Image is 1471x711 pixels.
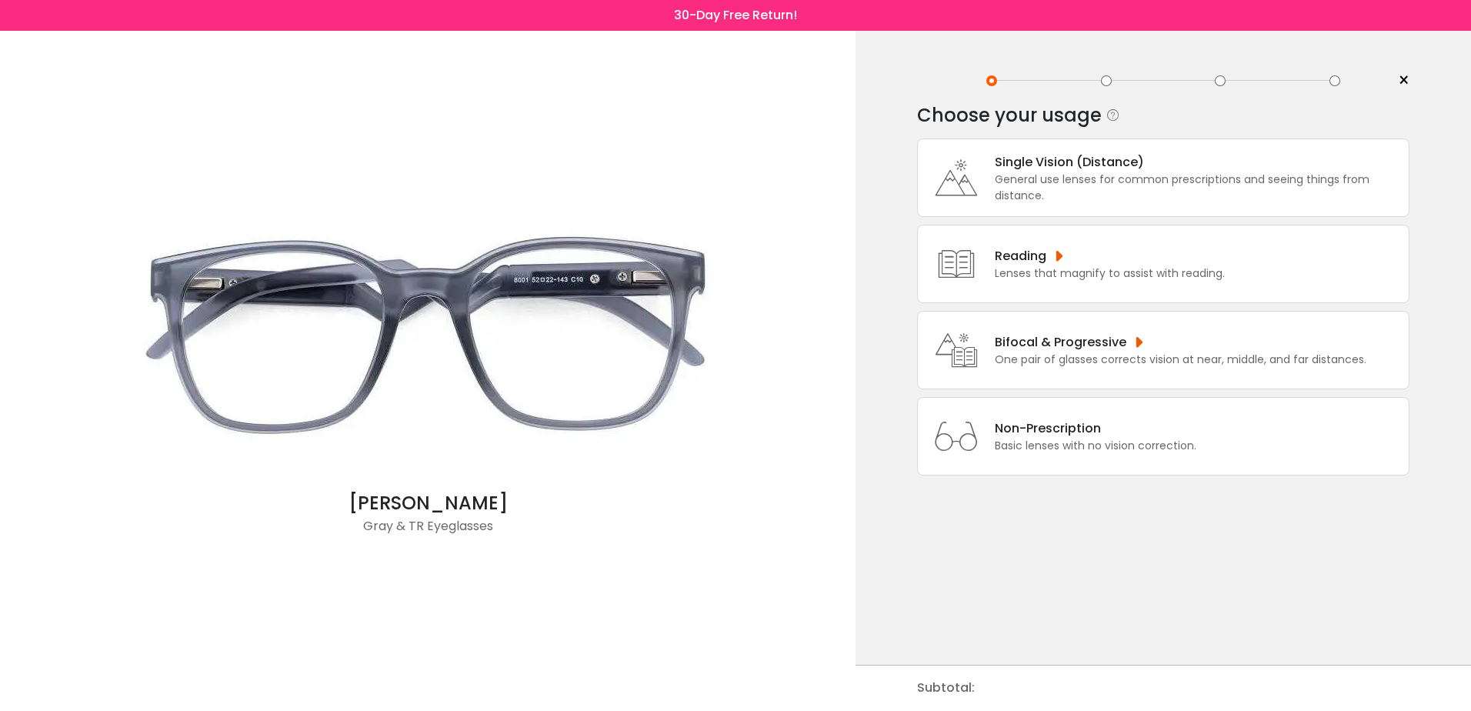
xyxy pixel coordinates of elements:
[120,489,735,517] div: [PERSON_NAME]
[1386,69,1409,92] a: ×
[995,352,1366,368] div: One pair of glasses corrects vision at near, middle, and far distances.
[995,172,1401,204] div: General use lenses for common prescriptions and seeing things from distance.
[995,265,1225,282] div: Lenses that magnify to assist with reading.
[120,182,735,489] img: Gray Barnett - TR Eyeglasses
[995,438,1196,454] div: Basic lenses with no vision correction.
[917,666,982,710] div: Subtotal:
[995,152,1401,172] div: Single Vision (Distance)
[995,332,1366,352] div: Bifocal & Progressive
[120,517,735,548] div: Gray & TR Eyeglasses
[1398,69,1409,92] span: ×
[995,419,1196,438] div: Non-Prescription
[995,246,1225,265] div: Reading
[917,100,1102,131] div: Choose your usage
